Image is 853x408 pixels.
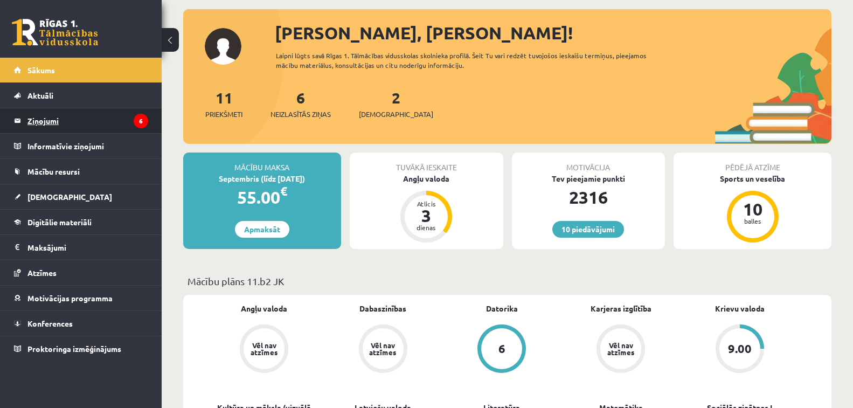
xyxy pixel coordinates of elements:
[27,108,148,133] legend: Ziņojumi
[680,324,799,375] a: 9.00
[271,88,331,120] a: 6Neizlasītās ziņas
[591,303,651,314] a: Karjeras izglītība
[359,109,433,120] span: [DEMOGRAPHIC_DATA]
[606,342,636,356] div: Vēl nav atzīmes
[14,210,148,234] a: Digitālie materiāli
[276,51,665,70] div: Laipni lūgts savā Rīgas 1. Tālmācības vidusskolas skolnieka profilā. Šeit Tu vari redzēt tuvojošo...
[368,342,398,356] div: Vēl nav atzīmes
[27,192,112,202] span: [DEMOGRAPHIC_DATA]
[12,19,98,46] a: Rīgas 1. Tālmācības vidusskola
[27,293,113,303] span: Motivācijas programma
[350,173,503,184] div: Angļu valoda
[27,344,121,354] span: Proktoringa izmēģinājums
[410,207,442,224] div: 3
[14,159,148,184] a: Mācību resursi
[410,200,442,207] div: Atlicis
[14,311,148,336] a: Konferences
[715,303,765,314] a: Krievu valoda
[27,217,92,227] span: Digitālie materiāli
[241,303,287,314] a: Angļu valoda
[205,324,324,375] a: Vēl nav atzīmes
[183,184,341,210] div: 55.00
[14,134,148,158] a: Informatīvie ziņojumi
[324,324,443,375] a: Vēl nav atzīmes
[188,274,827,288] p: Mācību plāns 11.b2 JK
[27,167,80,176] span: Mācību resursi
[275,20,831,46] div: [PERSON_NAME], [PERSON_NAME]!
[205,88,242,120] a: 11Priekšmeti
[674,173,831,244] a: Sports un veselība 10 balles
[27,268,57,278] span: Atzīmes
[359,303,406,314] a: Dabaszinības
[27,65,55,75] span: Sākums
[350,173,503,244] a: Angļu valoda Atlicis 3 dienas
[14,235,148,260] a: Maksājumi
[512,153,665,173] div: Motivācija
[249,342,279,356] div: Vēl nav atzīmes
[359,88,433,120] a: 2[DEMOGRAPHIC_DATA]
[280,183,287,199] span: €
[205,109,242,120] span: Priekšmeti
[552,221,624,238] a: 10 piedāvājumi
[442,324,561,375] a: 6
[512,184,665,210] div: 2316
[14,184,148,209] a: [DEMOGRAPHIC_DATA]
[561,324,681,375] a: Vēl nav atzīmes
[486,303,518,314] a: Datorika
[183,173,341,184] div: Septembris (līdz [DATE])
[27,319,73,328] span: Konferences
[27,134,148,158] legend: Informatīvie ziņojumi
[14,58,148,82] a: Sākums
[410,224,442,231] div: dienas
[498,343,505,355] div: 6
[134,114,148,128] i: 6
[271,109,331,120] span: Neizlasītās ziņas
[27,91,53,100] span: Aktuāli
[235,221,289,238] a: Apmaksāt
[14,286,148,310] a: Motivācijas programma
[512,173,665,184] div: Tev pieejamie punkti
[674,153,831,173] div: Pēdējā atzīme
[14,336,148,361] a: Proktoringa izmēģinājums
[14,83,148,108] a: Aktuāli
[737,200,769,218] div: 10
[14,108,148,133] a: Ziņojumi6
[350,153,503,173] div: Tuvākā ieskaite
[14,260,148,285] a: Atzīmes
[183,153,341,173] div: Mācību maksa
[737,218,769,224] div: balles
[27,235,148,260] legend: Maksājumi
[674,173,831,184] div: Sports un veselība
[728,343,752,355] div: 9.00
